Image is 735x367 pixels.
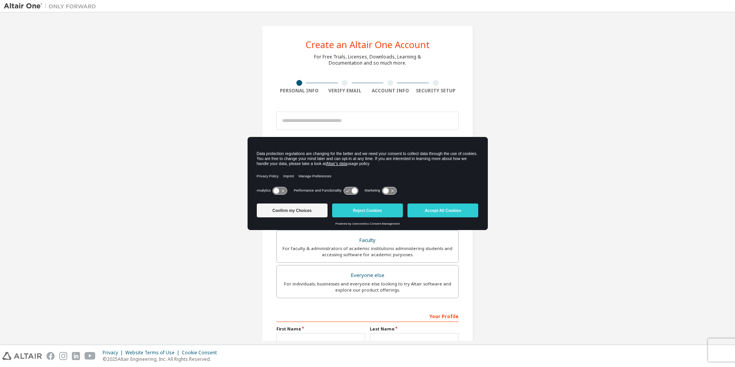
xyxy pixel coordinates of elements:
[182,350,221,356] div: Cookie Consent
[367,88,413,94] div: Account Info
[281,245,454,258] div: For faculty & administrators of academic institutions administering students and accessing softwa...
[276,310,459,322] div: Your Profile
[103,356,221,362] p: © 2025 Altair Engineering, Inc. All Rights Reserved.
[370,326,459,332] label: Last Name
[322,88,368,94] div: Verify Email
[72,352,80,360] img: linkedin.svg
[103,350,125,356] div: Privacy
[276,326,365,332] label: First Name
[47,352,55,360] img: facebook.svg
[2,352,42,360] img: altair_logo.svg
[281,281,454,293] div: For individuals, businesses and everyone else looking to try Altair software and explore our prod...
[413,88,459,94] div: Security Setup
[281,270,454,281] div: Everyone else
[85,352,96,360] img: youtube.svg
[4,2,100,10] img: Altair One
[276,88,322,94] div: Personal Info
[59,352,67,360] img: instagram.svg
[281,235,454,246] div: Faculty
[125,350,182,356] div: Website Terms of Use
[314,54,421,66] div: For Free Trials, Licenses, Downloads, Learning & Documentation and so much more.
[306,40,430,49] div: Create an Altair One Account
